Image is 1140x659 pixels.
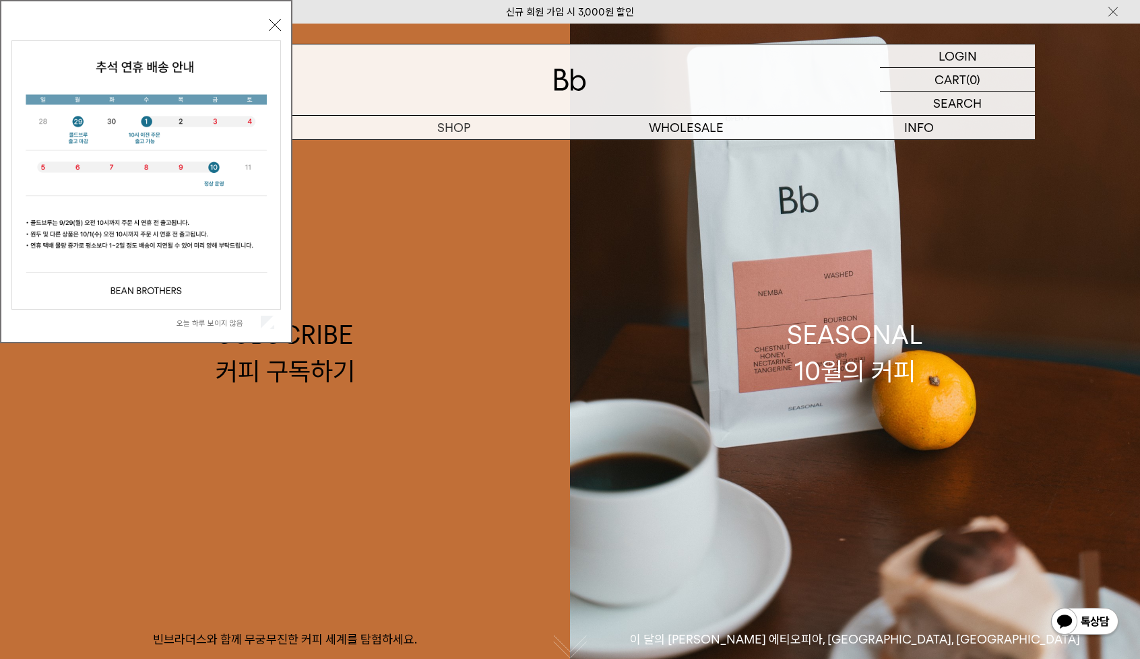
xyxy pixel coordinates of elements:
[269,19,281,31] button: 닫기
[177,318,258,328] label: 오늘 하루 보이지 않음
[880,44,1035,68] a: LOGIN
[787,317,923,388] div: SEASONAL 10월의 커피
[880,68,1035,92] a: CART (0)
[338,116,570,139] a: SHOP
[554,69,586,91] img: 로고
[933,92,982,115] p: SEARCH
[506,6,634,18] a: 신규 회원 가입 시 3,000원 할인
[570,116,802,139] p: WHOLESALE
[1050,606,1120,639] img: 카카오톡 채널 1:1 채팅 버튼
[216,317,355,388] div: SUBSCRIBE 커피 구독하기
[802,116,1035,139] p: INFO
[570,631,1140,648] p: 이 달의 [PERSON_NAME] 에티오피아, [GEOGRAPHIC_DATA], [GEOGRAPHIC_DATA]
[935,68,966,91] p: CART
[939,44,977,67] p: LOGIN
[12,41,280,309] img: 5e4d662c6b1424087153c0055ceb1a13_140731.jpg
[966,68,980,91] p: (0)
